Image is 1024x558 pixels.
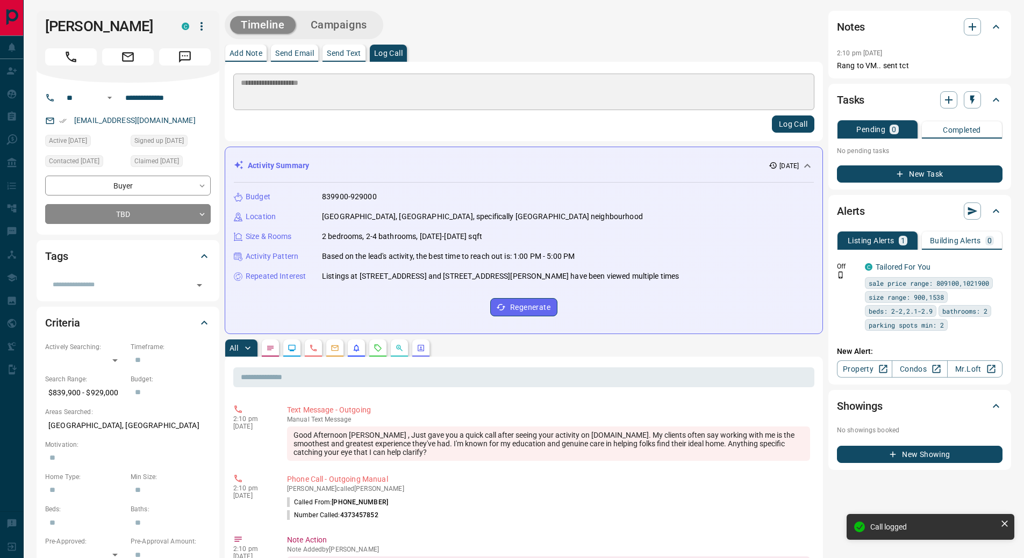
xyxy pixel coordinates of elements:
[287,416,310,423] span: manual
[45,342,125,352] p: Actively Searching:
[772,115,814,133] button: Log Call
[192,278,207,293] button: Open
[947,360,1002,378] a: Mr.Loft
[300,16,378,34] button: Campaigns
[45,504,125,514] p: Beds:
[892,360,947,378] a: Condos
[340,511,378,519] span: 4373457852
[837,60,1002,71] p: Rang to VM.. sent tct
[870,523,996,531] div: Call logged
[45,135,125,150] div: Sat Jul 26 2025
[246,231,292,242] p: Size & Rooms
[45,407,211,417] p: Areas Searched:
[230,16,296,34] button: Timeline
[779,161,799,171] p: [DATE]
[131,472,211,482] p: Min Size:
[182,23,189,30] div: condos.ca
[131,374,211,384] p: Budget:
[59,117,67,125] svg: Email Verified
[45,417,211,434] p: [GEOGRAPHIC_DATA], [GEOGRAPHIC_DATA]
[331,344,339,352] svg: Emails
[134,135,184,146] span: Signed up [DATE]
[869,278,989,288] span: sale price range: 809100,1021900
[374,344,382,352] svg: Requests
[837,87,1002,113] div: Tasks
[45,472,125,482] p: Home Type:
[309,344,318,352] svg: Calls
[930,237,981,244] p: Building Alerts
[287,404,810,416] p: Text Message - Outgoing
[322,191,377,202] p: 839900-929000
[45,374,125,384] p: Search Range:
[103,91,116,104] button: Open
[246,191,270,202] p: Budget
[869,306,933,316] span: beds: 2-2,2.1-2.9
[45,248,68,265] h2: Tags
[869,320,944,330] span: parking spots min: 2
[352,344,361,352] svg: Listing Alerts
[131,537,211,546] p: Pre-Approval Amount:
[848,237,894,244] p: Listing Alerts
[131,135,211,150] div: Tue Apr 21 2020
[876,263,930,271] a: Tailored For You
[901,237,905,244] p: 1
[869,292,944,302] span: size range: 900,1538
[45,310,211,336] div: Criteria
[837,165,1002,183] button: New Task
[837,49,883,57] p: 2:10 pm [DATE]
[234,156,814,176] div: Activity Summary[DATE]
[327,49,361,57] p: Send Text
[49,156,99,166] span: Contacted [DATE]
[233,484,271,492] p: 2:10 pm
[332,498,388,506] span: [PHONE_NUMBER]
[131,155,211,170] div: Sat Jul 26 2025
[287,510,378,520] p: Number Called:
[837,271,844,279] svg: Push Notification Only
[322,271,679,282] p: Listings at [STREET_ADDRESS] and [STREET_ADDRESS][PERSON_NAME] have been viewed multiple times
[275,49,314,57] p: Send Email
[987,237,992,244] p: 0
[287,485,810,492] p: [PERSON_NAME] called [PERSON_NAME]
[45,384,125,402] p: $839,900 - $929,000
[837,393,1002,419] div: Showings
[230,344,238,352] p: All
[943,126,981,134] p: Completed
[490,298,557,316] button: Regenerate
[837,360,892,378] a: Property
[322,231,482,242] p: 2 bedrooms, 2-4 bathrooms, [DATE]-[DATE] sqft
[102,48,154,66] span: Email
[837,91,864,108] h2: Tasks
[288,344,296,352] svg: Lead Browsing Activity
[287,416,810,423] p: Text Message
[837,446,1002,463] button: New Showing
[233,545,271,553] p: 2:10 pm
[45,243,211,269] div: Tags
[395,344,404,352] svg: Opportunities
[287,497,388,507] p: Called From:
[266,344,275,352] svg: Notes
[246,251,298,262] p: Activity Pattern
[233,415,271,423] p: 2:10 pm
[837,14,1002,40] div: Notes
[233,492,271,499] p: [DATE]
[865,263,872,271] div: condos.ca
[45,155,125,170] div: Wed Aug 06 2025
[233,423,271,430] p: [DATE]
[45,18,166,35] h1: [PERSON_NAME]
[287,534,810,546] p: Note Action
[45,537,125,546] p: Pre-Approved:
[248,160,309,171] p: Activity Summary
[837,346,1002,357] p: New Alert:
[134,156,179,166] span: Claimed [DATE]
[837,425,1002,435] p: No showings booked
[837,397,883,415] h2: Showings
[45,204,211,224] div: TBD
[287,426,810,461] div: Good Afternoon [PERSON_NAME] , Just gave you a quick call after seeing your activity on [DOMAIN_N...
[230,49,262,57] p: Add Note
[837,262,858,271] p: Off
[287,474,810,485] p: Phone Call - Outgoing Manual
[942,306,987,316] span: bathrooms: 2
[287,546,810,553] p: Note Added by [PERSON_NAME]
[892,126,896,133] p: 0
[45,48,97,66] span: Call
